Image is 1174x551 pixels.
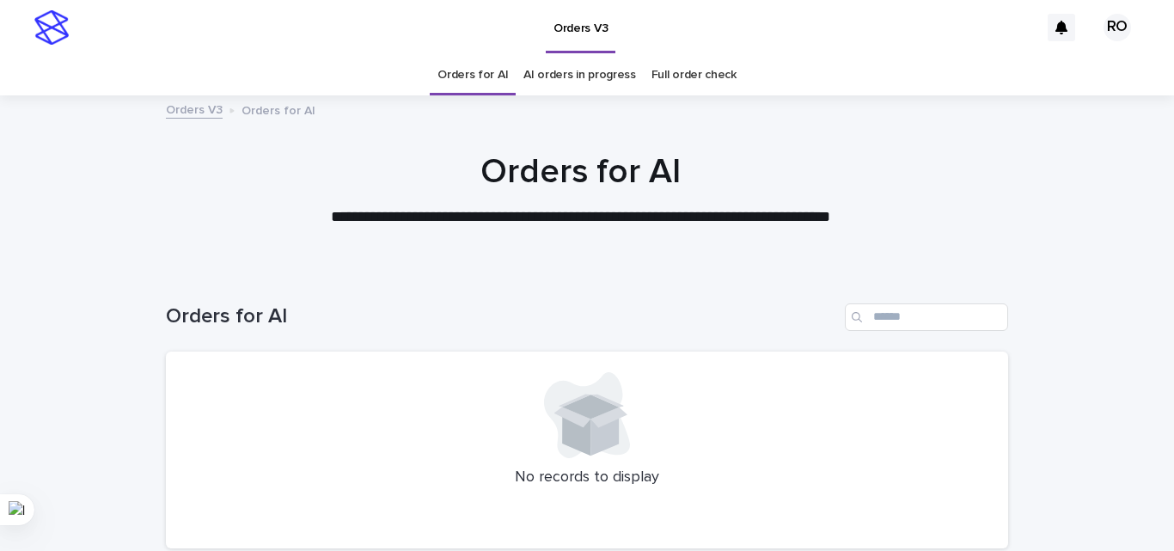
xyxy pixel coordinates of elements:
[186,468,988,487] p: No records to display
[160,151,1002,193] h1: Orders for AI
[437,55,508,95] a: Orders for AI
[34,10,69,45] img: stacker-logo-s-only.png
[242,100,315,119] p: Orders for AI
[166,304,838,329] h1: Orders for AI
[1104,14,1131,41] div: RO
[845,303,1008,331] input: Search
[651,55,737,95] a: Full order check
[166,99,223,119] a: Orders V3
[523,55,636,95] a: AI orders in progress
